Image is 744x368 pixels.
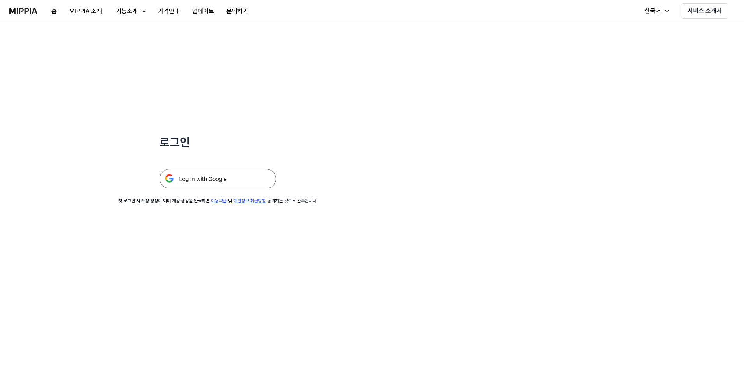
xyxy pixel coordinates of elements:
button: 가격안내 [152,4,186,19]
button: 업데이트 [186,4,220,19]
img: 구글 로그인 버튼 [160,169,276,188]
button: MIPPIA 소개 [63,4,108,19]
a: 개인정보 취급방침 [233,198,266,204]
button: 홈 [45,4,63,19]
a: 업데이트 [186,0,220,22]
div: 한국어 [643,6,662,16]
button: 문의하기 [220,4,254,19]
button: 서비스 소개서 [681,3,728,19]
h1: 로그인 [160,134,276,150]
button: 기능소개 [108,4,152,19]
div: 첫 로그인 시 계정 생성이 되며 계정 생성을 완료하면 및 동의하는 것으로 간주합니다. [118,198,318,204]
button: 한국어 [637,3,675,19]
div: 기능소개 [114,7,139,16]
a: 이용약관 [211,198,226,204]
img: logo [9,8,37,14]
